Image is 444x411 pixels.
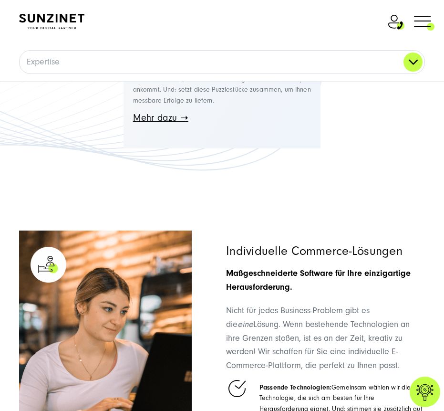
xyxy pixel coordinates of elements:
a: Mehr dazu ➝ [133,113,188,123]
p: Nicht für jedes Business-Problem gibt es die Lösung. Wenn bestehende Technologien an ihre Grenzen... [226,304,425,373]
strong: Passende Technologien: [259,384,331,391]
a: Expertise [20,51,424,74]
img: SUNZINET Full Service Digital Agentur [19,14,84,29]
strong: Maßgeschneiderte Software für Ihre einzigartige Herausforderung. [226,268,411,292]
em: eine [237,319,253,329]
p: Unser Team weiß, worauf es bei erfolgreichen Online-Shops ankommt. Und: setzt diese Puzzlestücke ... [133,63,311,106]
h3: Individuelle Commerce-Lösungen [226,245,425,257]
